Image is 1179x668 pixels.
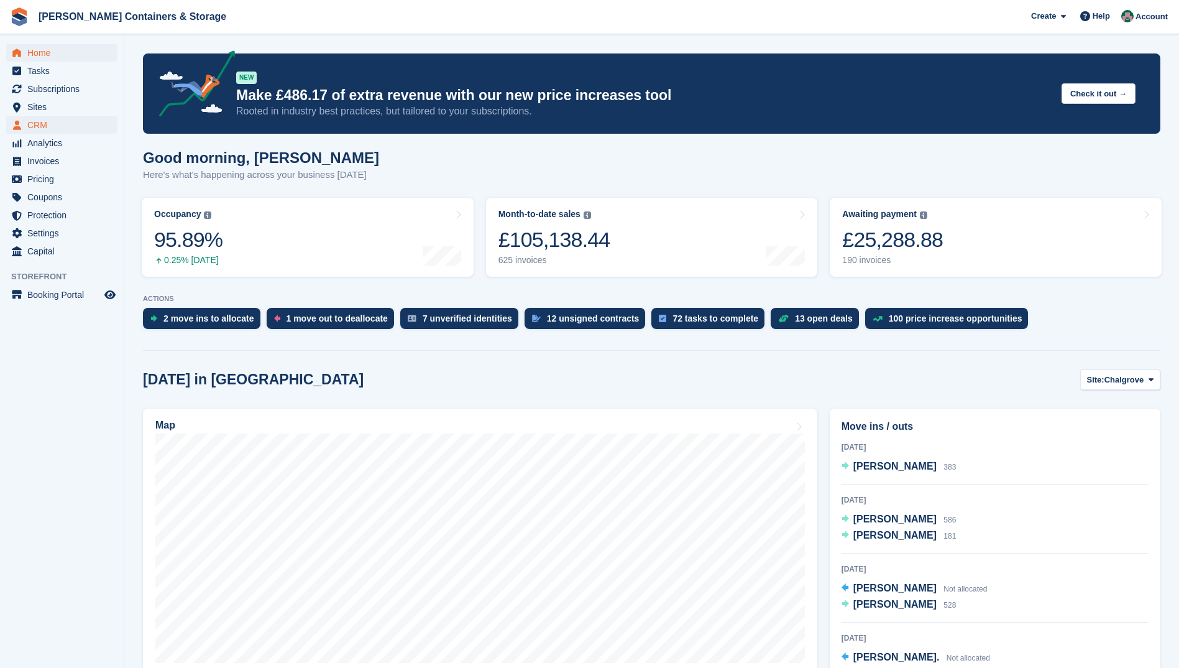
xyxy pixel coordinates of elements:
a: menu [6,62,117,80]
div: 190 invoices [842,255,943,266]
a: menu [6,206,117,224]
a: [PERSON_NAME] 586 [842,512,957,528]
span: Storefront [11,271,124,283]
span: Help [1093,10,1110,22]
h2: Move ins / outs [842,419,1149,434]
div: £105,138.44 [498,227,610,253]
button: Check it out → [1062,83,1135,104]
span: Not allocated [947,654,990,662]
span: Capital [27,243,102,260]
div: Awaiting payment [842,209,917,220]
a: [PERSON_NAME] 181 [842,528,957,544]
div: 2 move ins to allocate [163,313,254,323]
div: [DATE] [842,442,1149,453]
div: [DATE] [842,633,1149,644]
div: 7 unverified identities [423,313,512,323]
a: Awaiting payment £25,288.88 190 invoices [830,198,1162,277]
span: [PERSON_NAME]. [853,652,940,662]
a: menu [6,80,117,98]
a: 12 unsigned contracts [525,308,652,335]
div: [DATE] [842,494,1149,506]
span: Site: [1087,374,1104,386]
a: 1 move out to deallocate [267,308,400,335]
div: 72 tasks to complete [672,313,758,323]
a: menu [6,134,117,152]
span: 181 [943,532,956,540]
a: 13 open deals [771,308,865,335]
h2: Map [155,420,175,431]
span: Settings [27,225,102,242]
div: 12 unsigned contracts [547,313,640,323]
span: Chalgrove [1104,374,1144,386]
span: Booking Portal [27,286,102,304]
p: Make £486.17 of extra revenue with our new price increases tool [236,86,1052,104]
img: icon-info-grey-7440780725fd019a000dd9b08b2336e03edf1995a4989e88bcd33f0948082b44.svg [584,211,591,219]
p: Rooted in industry best practices, but tailored to your subscriptions. [236,104,1052,118]
a: 7 unverified identities [400,308,525,335]
img: task-75834270c22a3079a89374b754ae025e5fb1db73e45f91037f5363f120a921f8.svg [659,315,666,322]
img: icon-info-grey-7440780725fd019a000dd9b08b2336e03edf1995a4989e88bcd33f0948082b44.svg [920,211,927,219]
a: menu [6,188,117,206]
span: Sites [27,98,102,116]
h1: Good morning, [PERSON_NAME] [143,149,379,166]
span: Subscriptions [27,80,102,98]
img: Julia Marcham [1121,10,1134,22]
img: deal-1b604bf984904fb50ccaf53a9ad4b4a5d6e5aea283cecdc64d6e3604feb123c2.svg [778,314,789,323]
a: menu [6,98,117,116]
span: [PERSON_NAME] [853,583,937,593]
img: contract_signature_icon-13c848040528278c33f63329250d36e43548de30e8caae1d1a13099fd9432cc5.svg [532,315,541,322]
span: Create [1031,10,1056,22]
button: Site: Chalgrove [1080,369,1161,390]
div: 100 price increase opportunities [889,313,1022,323]
img: verify_identity-adf6edd0f0f0b5bbfe63781bf79b02c33cf7c696d77639b501bdc392416b5a36.svg [408,315,416,322]
img: move_outs_to_deallocate_icon-f764333ba52eb49d3ac5e1228854f67142a1ed5810a6f6cc68b1a99e826820c5.svg [274,315,280,322]
span: [PERSON_NAME] [853,514,937,524]
img: icon-info-grey-7440780725fd019a000dd9b08b2336e03edf1995a4989e88bcd33f0948082b44.svg [204,211,211,219]
a: [PERSON_NAME] 528 [842,597,957,613]
span: Tasks [27,62,102,80]
span: CRM [27,116,102,134]
a: menu [6,225,117,242]
img: move_ins_to_allocate_icon-fdf77a2bb77ea45bf5b3d319d69a93e2d87916cf1d5bf7949dd705db3b84f3ca.svg [150,315,157,322]
a: menu [6,152,117,170]
a: [PERSON_NAME] Containers & Storage [34,6,231,27]
a: menu [6,286,117,304]
a: 100 price increase opportunities [865,308,1035,335]
a: menu [6,44,117,62]
a: Occupancy 95.89% 0.25% [DATE] [142,198,474,277]
span: Pricing [27,170,102,188]
div: 13 open deals [795,313,853,323]
span: [PERSON_NAME] [853,530,937,540]
span: Home [27,44,102,62]
div: [DATE] [842,564,1149,575]
span: Not allocated [943,585,987,593]
span: [PERSON_NAME] [853,599,937,610]
a: [PERSON_NAME] 383 [842,459,957,475]
span: Analytics [27,134,102,152]
a: Preview store [103,287,117,302]
span: 586 [943,516,956,524]
h2: [DATE] in [GEOGRAPHIC_DATA] [143,371,364,388]
a: menu [6,170,117,188]
a: 2 move ins to allocate [143,308,267,335]
span: Coupons [27,188,102,206]
div: 95.89% [154,227,222,253]
div: Occupancy [154,209,201,220]
span: 528 [943,601,956,610]
img: stora-icon-8386f47178a22dfd0bd8f6a31ec36ba5ce8667c1dd55bd0f319d3a0aa187defe.svg [10,7,29,26]
div: £25,288.88 [842,227,943,253]
p: ACTIONS [143,295,1160,303]
div: 625 invoices [498,255,610,266]
a: [PERSON_NAME] Not allocated [842,581,988,597]
span: Invoices [27,152,102,170]
a: [PERSON_NAME]. Not allocated [842,650,990,666]
a: 72 tasks to complete [651,308,771,335]
div: NEW [236,72,257,84]
div: 0.25% [DATE] [154,255,222,266]
a: menu [6,116,117,134]
span: 383 [943,463,956,471]
span: [PERSON_NAME] [853,461,937,471]
span: Account [1135,11,1168,23]
div: Month-to-date sales [498,209,580,220]
span: Protection [27,206,102,224]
